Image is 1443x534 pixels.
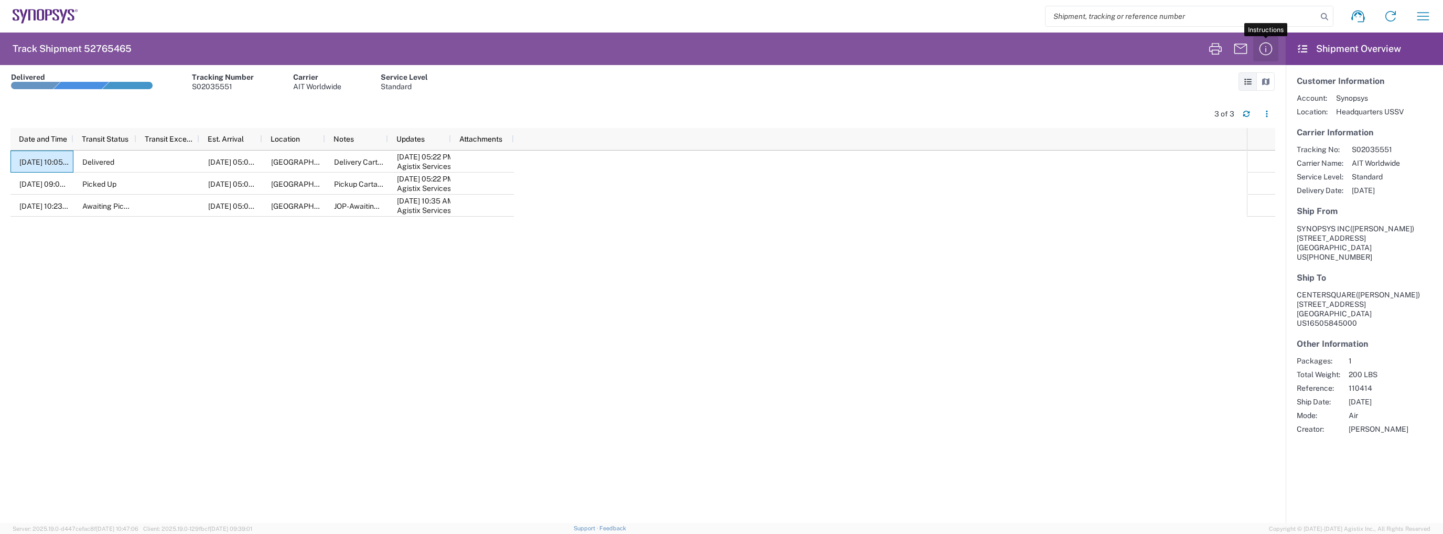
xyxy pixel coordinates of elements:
[459,135,502,143] span: Attachments
[82,158,114,166] span: Delivered
[293,82,341,91] div: AIT Worldwide
[1297,145,1343,154] span: Tracking No:
[1297,290,1432,328] address: [GEOGRAPHIC_DATA] US
[1297,158,1343,168] span: Carrier Name:
[397,174,446,184] div: [DATE] 05:22 PM
[96,526,138,532] span: [DATE] 10:47:06
[1297,206,1432,216] h5: Ship From
[397,206,446,215] div: Agistix Services
[271,158,502,166] span: SANTA CLARA, CA, US
[1307,253,1372,261] span: [PHONE_NUMBER]
[1297,273,1432,283] h5: Ship To
[334,158,458,166] span: Delivery Cartage Complete/Finalized
[1286,33,1443,65] header: Shipment Overview
[19,135,67,143] span: Date and Time
[333,135,354,143] span: Notes
[1349,411,1408,420] span: Air
[208,180,266,188] span: 08/09/2024, 05:00 PM
[1350,225,1414,233] span: ([PERSON_NAME])
[1349,370,1408,379] span: 200 LBS
[1297,411,1340,420] span: Mode:
[1297,356,1340,366] span: Packages:
[1214,109,1234,119] div: 3 of 3
[1297,76,1432,86] h5: Customer Information
[397,184,446,193] div: Agistix Services
[1336,93,1404,103] span: Synopsys
[82,180,116,188] span: Picked Up
[1046,6,1317,26] input: Shipment, tracking or reference number
[1356,291,1420,299] span: ([PERSON_NAME])
[397,196,446,206] div: [DATE] 10:35 AM
[13,526,138,532] span: Server: 2025.19.0-d447cefac8f
[210,526,252,532] span: [DATE] 09:39:01
[208,135,244,143] span: Est. Arrival
[599,525,626,531] a: Feedback
[1352,186,1400,195] span: [DATE]
[334,202,403,210] span: JOP-Awaiting Pickup
[1349,424,1408,434] span: [PERSON_NAME]
[397,162,446,171] div: Agistix Services
[1297,397,1340,407] span: Ship Date:
[82,202,140,210] span: Awaiting Pick-Up
[271,135,300,143] span: Location
[1297,93,1328,103] span: Account:
[1297,127,1432,137] h5: Carrier Information
[145,135,195,143] span: Transit Exception
[381,72,428,82] div: Service Level
[13,42,132,55] h2: Track Shipment 52765465
[143,526,252,532] span: Client: 2025.19.0-129fbcf
[1297,224,1432,262] address: [GEOGRAPHIC_DATA] US
[208,202,266,210] span: 08/09/2024, 05:00 PM
[1297,107,1328,116] span: Location:
[1349,356,1408,366] span: 1
[1297,225,1350,233] span: SYNOPSYS INC
[208,158,266,166] span: 08/09/2024, 05:00 PM
[1352,172,1400,181] span: Standard
[271,180,502,188] span: Sunnyvale, CA, US
[1297,370,1340,379] span: Total Weight:
[1269,524,1430,533] span: Copyright © [DATE]-[DATE] Agistix Inc., All Rights Reserved
[1297,186,1343,195] span: Delivery Date:
[1349,383,1408,393] span: 110414
[397,152,446,162] div: [DATE] 05:22 PM
[1297,172,1343,181] span: Service Level:
[574,525,600,531] a: Support
[1297,339,1432,349] h5: Other Information
[192,82,254,91] div: S02035551
[396,135,425,143] span: Updates
[19,180,78,188] span: 08/12/2024, 09:00 AM
[271,202,502,210] span: Sunnyvale, CA, US
[1352,158,1400,168] span: AIT Worldwide
[1352,145,1400,154] span: S02035551
[19,158,76,166] span: 08/12/2024, 10:05 AM
[192,72,254,82] div: Tracking Number
[1297,424,1340,434] span: Creator:
[1336,107,1404,116] span: Headquarters USSV
[1297,234,1366,242] span: [STREET_ADDRESS]
[82,135,128,143] span: Transit Status
[1349,397,1408,407] span: [DATE]
[334,180,454,188] span: Pickup Cartage Complete/Finalized
[19,202,76,210] span: 08/09/2024, 10:23 AM
[1307,319,1357,327] span: 16505845000
[1297,291,1420,308] span: CENTERSQUARE [STREET_ADDRESS]
[293,72,341,82] div: Carrier
[11,72,45,82] div: Delivered
[381,82,428,91] div: Standard
[1297,383,1340,393] span: Reference:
